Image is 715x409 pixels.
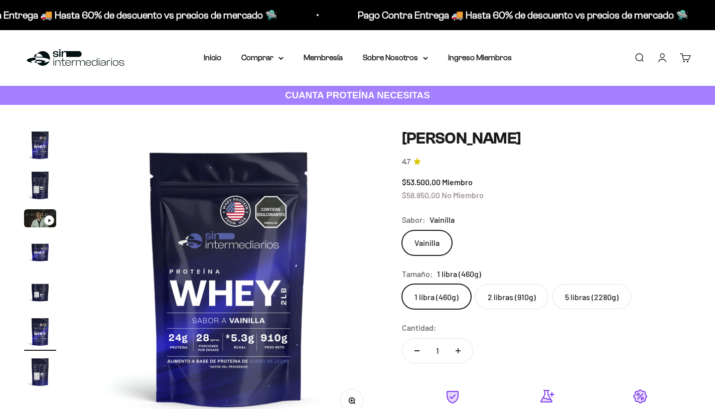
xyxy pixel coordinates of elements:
span: Vainilla [430,213,455,226]
img: Proteína Whey - Vainilla [24,169,56,201]
button: Reducir cantidad [402,339,432,363]
summary: Comprar [241,51,283,64]
h1: [PERSON_NAME] [402,129,691,148]
span: 1 libra (460g) [437,267,481,281]
button: Ir al artículo 7 [24,356,56,391]
button: Aumentar cantidad [444,339,473,363]
legend: Sabor: [402,213,425,226]
button: Ir al artículo 3 [24,209,56,230]
img: Proteína Whey - Vainilla [24,276,56,308]
span: $53.500,00 [402,177,441,187]
summary: Sobre Nosotros [363,51,428,64]
button: Ir al artículo 5 [24,276,56,311]
span: Miembro [442,177,473,187]
a: 4.74.7 de 5.0 estrellas [402,157,691,168]
span: $58.850,00 [402,190,440,200]
span: No Miembro [442,190,484,200]
img: Proteína Whey - Vainilla [24,316,56,348]
span: 4.7 [402,157,410,168]
img: Proteína Whey - Vainilla [24,356,56,388]
a: Inicio [204,53,221,62]
img: Proteína Whey - Vainilla [24,235,56,267]
a: Ingreso Miembros [448,53,512,62]
a: Membresía [304,53,343,62]
button: Ir al artículo 4 [24,235,56,270]
legend: Tamaño: [402,267,433,281]
button: Ir al artículo 1 [24,129,56,164]
label: Cantidad: [402,321,437,334]
strong: CUANTA PROTEÍNA NECESITAS [285,90,430,100]
button: Ir al artículo 6 [24,316,56,351]
img: Proteína Whey - Vainilla [24,129,56,161]
button: Ir al artículo 2 [24,169,56,204]
p: Pago Contra Entrega 🚚 Hasta 60% de descuento vs precios de mercado 🛸 [356,7,687,23]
